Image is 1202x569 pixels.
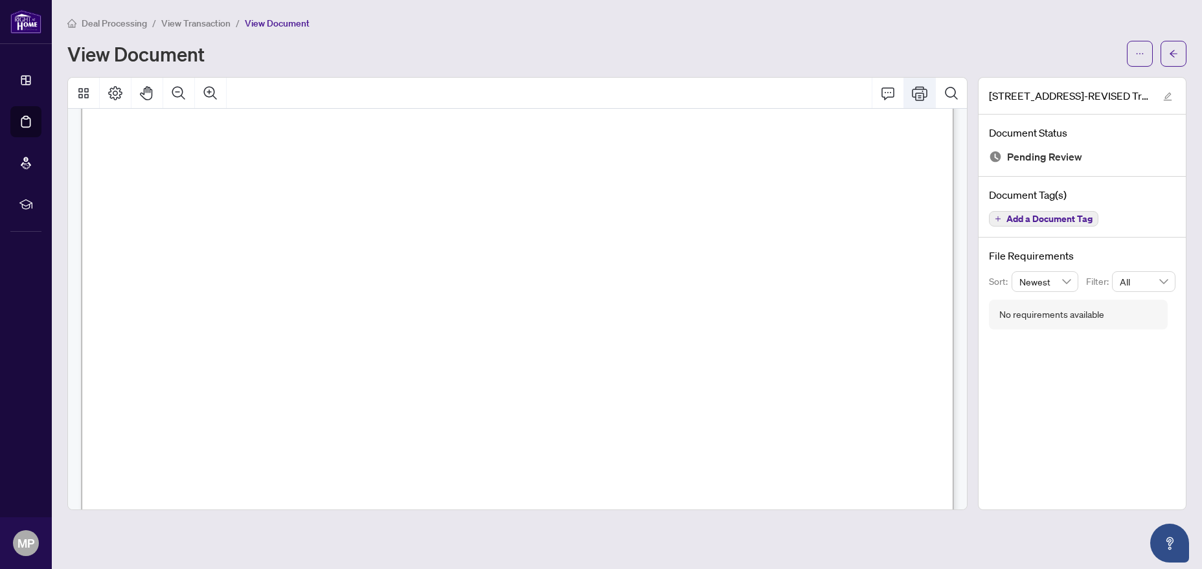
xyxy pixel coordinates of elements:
[1019,272,1071,291] span: Newest
[1169,49,1178,58] span: arrow-left
[236,16,240,30] li: /
[1086,274,1112,289] p: Filter:
[1163,92,1172,101] span: edit
[1135,49,1144,58] span: ellipsis
[1150,524,1189,563] button: Open asap
[989,211,1098,227] button: Add a Document Tag
[1120,272,1168,291] span: All
[989,187,1175,203] h4: Document Tag(s)
[10,10,41,34] img: logo
[989,125,1175,140] h4: Document Status
[989,150,1002,163] img: Document Status
[67,19,76,28] span: home
[152,16,156,30] li: /
[245,17,310,29] span: View Document
[989,274,1012,289] p: Sort:
[67,43,205,64] h1: View Document
[1006,214,1093,223] span: Add a Document Tag
[995,216,1001,222] span: plus
[161,17,231,29] span: View Transaction
[17,534,34,552] span: MP
[989,88,1151,104] span: [STREET_ADDRESS]-REVISED Trade sheet-[PERSON_NAME] to review.pdf
[989,248,1175,263] h4: File Requirements
[999,307,1104,322] div: No requirements available
[1007,148,1082,166] span: Pending Review
[82,17,147,29] span: Deal Processing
